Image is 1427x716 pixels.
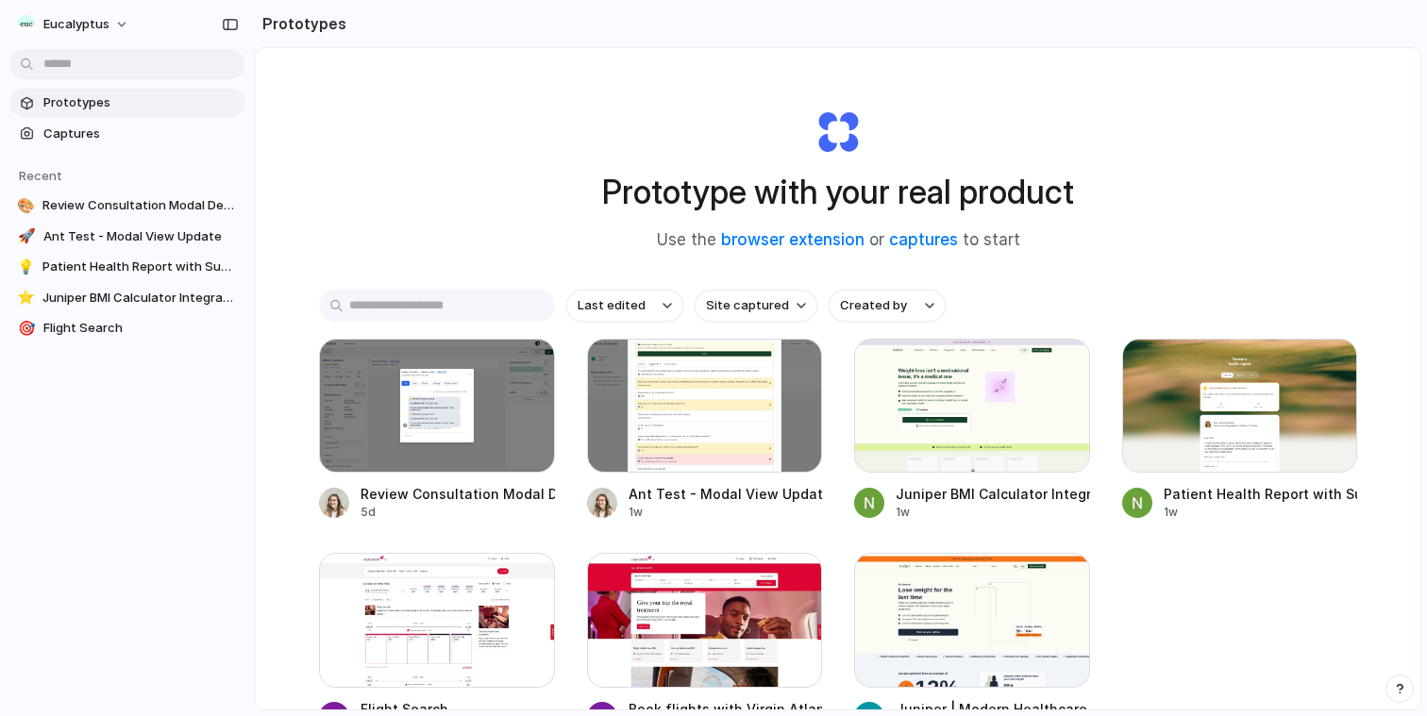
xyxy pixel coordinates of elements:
span: Last edited [578,296,646,315]
a: Review Consultation Modal DesignReview Consultation Modal Design5d [319,339,555,521]
a: Captures [9,120,245,148]
div: 🎨 [17,196,35,215]
div: ⭐ [17,289,35,308]
a: Juniper BMI Calculator IntegrationJuniper BMI Calculator Integration1w [854,339,1090,521]
div: 🚀 [17,227,36,246]
div: 5d [361,504,555,521]
div: 🎯 [17,319,36,338]
h2: Prototypes [255,12,346,35]
div: 1w [629,504,823,521]
div: 1w [1164,504,1358,521]
div: Juniper BMI Calculator Integration [896,484,1090,504]
span: Site captured [706,296,789,315]
a: browser extension [721,230,865,249]
button: Last edited [566,290,683,322]
a: 🎯Flight Search [9,314,245,342]
a: 🎨Review Consultation Modal Design [9,191,245,220]
span: eucalyptus [43,15,109,34]
span: Created by [840,296,907,315]
span: Recent [19,168,62,183]
a: Patient Health Report with Summary PillarPatient Health Report with Summary Pillar1w [1122,339,1358,521]
div: 💡 [17,258,35,276]
span: Juniper BMI Calculator Integration [42,289,238,308]
div: Ant Test - Modal View Update [629,484,823,504]
span: Captures [43,125,238,143]
a: captures [889,230,958,249]
a: 💡Patient Health Report with Summary Pillar [9,253,245,281]
span: Use the or to start [657,228,1020,253]
div: Patient Health Report with Summary Pillar [1164,484,1358,504]
span: Flight Search [43,319,238,338]
span: Review Consultation Modal Design [42,196,238,215]
h1: Prototype with your real product [602,167,1074,217]
button: Created by [829,290,946,322]
button: eucalyptus [9,9,139,40]
span: Patient Health Report with Summary Pillar [42,258,238,276]
span: Ant Test - Modal View Update [43,227,238,246]
button: Site captured [695,290,817,322]
span: Prototypes [43,93,238,112]
a: Ant Test - Modal View UpdateAnt Test - Modal View Update1w [587,339,823,521]
div: Review Consultation Modal Design [361,484,555,504]
a: Prototypes [9,89,245,117]
div: 1w [896,504,1090,521]
a: 🚀Ant Test - Modal View Update [9,223,245,251]
a: ⭐Juniper BMI Calculator Integration [9,284,245,312]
